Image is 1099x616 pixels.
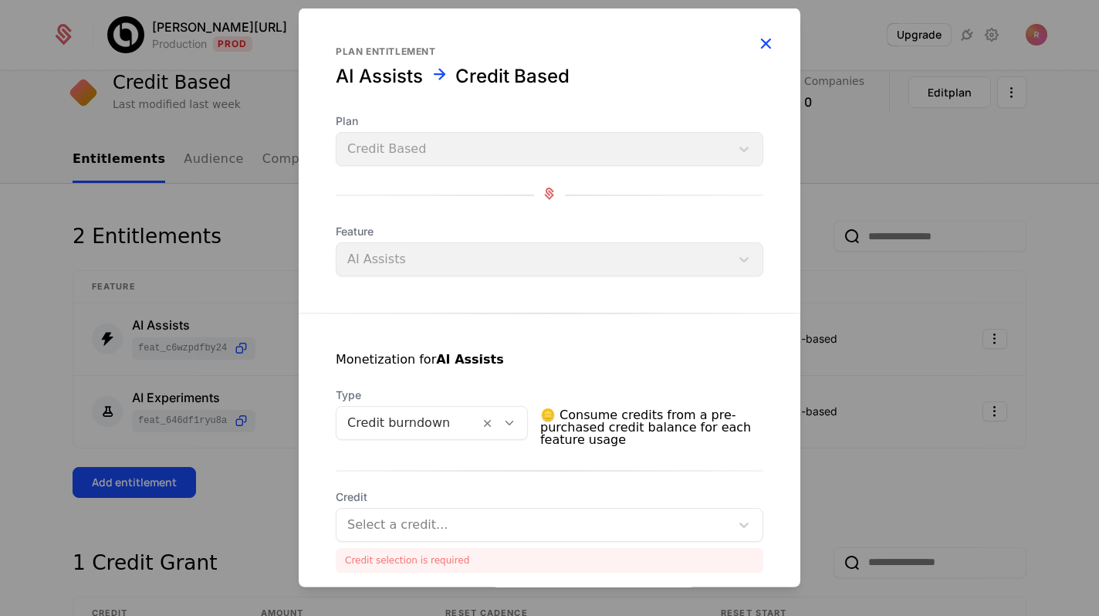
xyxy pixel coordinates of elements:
[336,548,763,573] div: Credit selection is required
[455,64,570,89] div: Credit Based
[336,224,763,239] span: Feature
[336,489,763,505] span: Credit
[336,113,763,129] span: Plan
[540,403,763,452] span: 🪙 Consume credits from a pre-purchased credit balance for each feature usage
[336,388,528,403] span: Type
[336,350,504,369] div: Monetization for
[436,352,504,367] strong: AI Assists
[336,46,763,58] div: Plan entitlement
[336,64,423,89] div: AI Assists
